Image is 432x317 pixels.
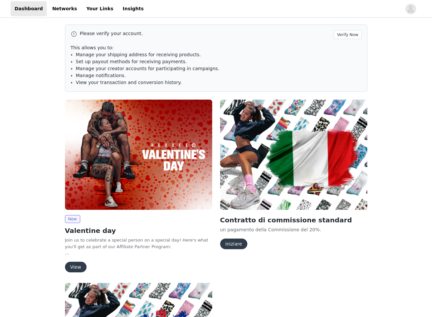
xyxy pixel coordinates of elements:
[220,100,367,210] img: HEXXEE-ITALIAN
[65,100,212,210] img: HEXXEE
[65,226,212,236] h2: Valentine day
[76,52,201,57] span: Manage your shipping address for receiving products.
[11,1,47,16] a: Dashboard
[220,239,248,249] button: iniziare
[76,59,187,64] span: Set up payout methods for receiving payments.
[407,4,414,14] div: avatar
[334,30,362,39] button: Verify Now
[119,1,148,16] a: Insights
[76,80,182,85] span: View your transaction and conversion history.
[76,73,126,78] span: Manage notifications.
[71,44,362,51] p: This allows you to:
[80,30,331,37] p: Please verify your account.
[76,66,219,71] span: Manage your creator accounts for participating in campaigns.
[82,1,117,16] a: Your Links
[65,262,87,272] button: View
[48,1,81,16] a: Networks
[220,215,367,225] h2: Contratto di commissione standard
[65,265,87,270] a: View
[220,226,367,233] p: un pagamento della Commissione del 20%.
[65,215,80,223] span: New
[65,237,212,250] p: Join us to celebrate a special person on a special day! Here's what you'll get as part of our Aff...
